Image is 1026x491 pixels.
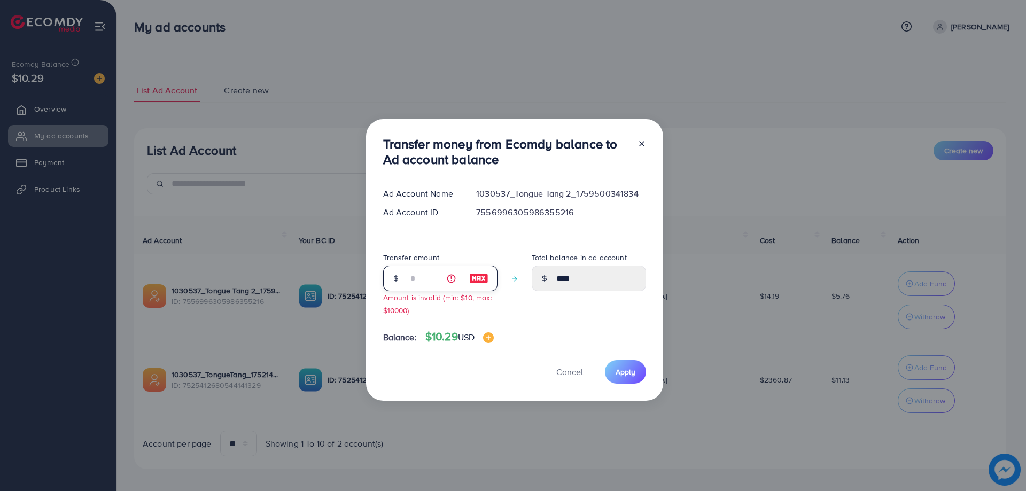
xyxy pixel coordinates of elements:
span: Cancel [556,366,583,378]
span: Apply [616,367,635,377]
div: 7556996305986355216 [468,206,654,219]
img: image [483,332,494,343]
small: Amount is invalid (min: $10, max: $10000) [383,292,492,315]
span: USD [458,331,475,343]
div: 1030537_Tongue Tang 2_1759500341834 [468,188,654,200]
label: Total balance in ad account [532,252,627,263]
button: Cancel [543,360,596,383]
img: image [469,272,488,285]
label: Transfer amount [383,252,439,263]
button: Apply [605,360,646,383]
span: Balance: [383,331,417,344]
div: Ad Account Name [375,188,468,200]
h3: Transfer money from Ecomdy balance to Ad account balance [383,136,629,167]
h4: $10.29 [425,330,494,344]
div: Ad Account ID [375,206,468,219]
